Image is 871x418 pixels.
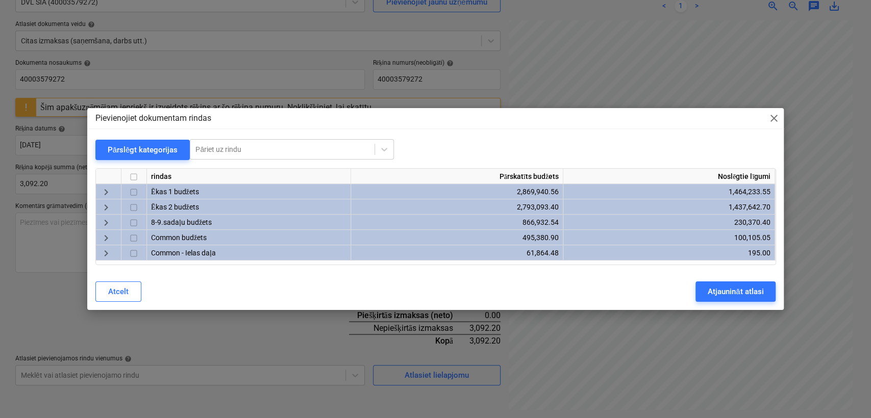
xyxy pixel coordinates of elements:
div: 230,370.40 [567,215,770,230]
div: 2,793,093.40 [355,199,559,215]
p: Pievienojiet dokumentam rindas [95,112,211,124]
div: Atcelt [108,285,129,298]
span: keyboard_arrow_right [100,186,112,198]
span: keyboard_arrow_right [100,201,112,214]
button: Atjaunināt atlasi [695,281,776,302]
div: Atjaunināt atlasi [708,285,763,298]
span: keyboard_arrow_right [100,247,112,259]
button: Pārslēgt kategorijas [95,140,190,160]
div: rindas [147,169,351,184]
div: 866,932.54 [355,215,559,230]
span: Common - Ielas daļa [151,249,216,257]
iframe: Chat Widget [820,369,871,418]
div: 2,869,940.56 [355,184,559,199]
span: Ēkas 2 budžets [151,203,199,211]
div: 100,105.05 [567,230,770,245]
span: close [767,112,780,124]
div: Pārskatīts budžets [351,169,563,184]
button: Atcelt [95,281,141,302]
span: 8-9.sadaļu budžets [151,218,212,226]
span: Ēkas 1 budžets [151,188,199,196]
span: Common budžets [151,233,207,242]
div: Noslēgtie līgumi [563,169,775,184]
div: 495,380.90 [355,230,559,245]
span: keyboard_arrow_right [100,217,112,229]
div: 195.00 [567,245,770,260]
div: 1,437,642.70 [567,199,770,215]
span: keyboard_arrow_right [100,232,112,244]
div: 1,464,233.55 [567,184,770,199]
div: Pārslēgt kategorijas [108,143,178,156]
div: 61,864.48 [355,245,559,260]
